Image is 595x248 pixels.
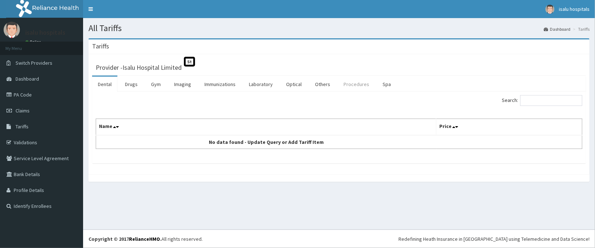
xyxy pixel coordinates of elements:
[83,230,595,248] footer: All rights reserved.
[129,236,160,242] a: RelianceHMO
[377,77,397,92] a: Spa
[96,119,436,136] th: Name
[92,43,109,50] h3: Tariffs
[4,22,20,38] img: User Image
[520,95,582,106] input: Search:
[544,26,570,32] a: Dashboard
[199,77,241,92] a: Immunizations
[398,235,590,243] div: Redefining Heath Insurance in [GEOGRAPHIC_DATA] using Telemedicine and Data Science!
[184,57,195,67] span: St
[96,64,182,71] h3: Provider - Isalu Hospital Limited
[546,5,555,14] img: User Image
[16,107,30,114] span: Claims
[502,95,582,106] label: Search:
[571,26,590,32] li: Tariffs
[25,39,43,44] a: Online
[119,77,143,92] a: Drugs
[338,77,375,92] a: Procedures
[145,77,167,92] a: Gym
[96,135,436,149] td: No data found - Update Query or Add Tariff Item
[559,6,590,12] span: isalu hospitals
[243,77,279,92] a: Laboratory
[25,29,65,36] p: isalu hospitals
[89,23,590,33] h1: All Tariffs
[16,76,39,82] span: Dashboard
[309,77,336,92] a: Others
[436,119,582,136] th: Price
[89,236,161,242] strong: Copyright © 2017 .
[168,77,197,92] a: Imaging
[16,60,52,66] span: Switch Providers
[280,77,307,92] a: Optical
[92,77,117,92] a: Dental
[16,123,29,130] span: Tariffs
